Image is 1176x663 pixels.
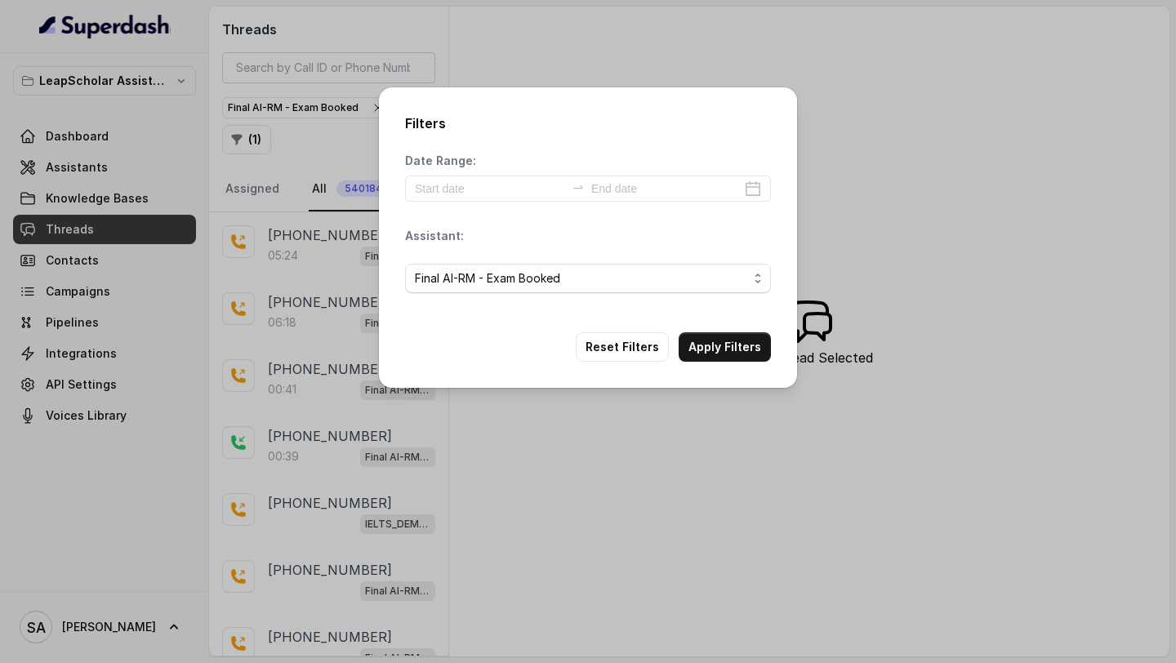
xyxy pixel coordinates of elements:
[415,180,565,198] input: Start date
[405,228,464,244] p: Assistant:
[576,332,669,362] button: Reset Filters
[591,180,742,198] input: End date
[679,332,771,362] button: Apply Filters
[572,180,585,194] span: to
[405,264,771,293] button: Final AI-RM - Exam Booked
[405,153,476,169] p: Date Range:
[405,113,771,133] h2: Filters
[572,180,585,194] span: swap-right
[415,269,748,288] span: Final AI-RM - Exam Booked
